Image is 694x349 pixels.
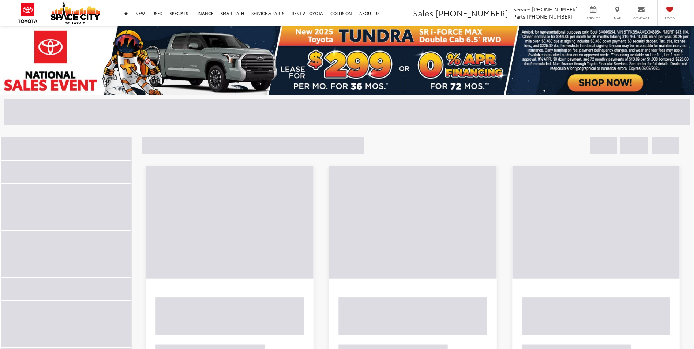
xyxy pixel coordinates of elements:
[633,16,649,20] span: Contact
[413,7,434,19] span: Sales
[532,5,578,13] span: [PHONE_NUMBER]
[609,16,625,20] span: Map
[436,7,508,19] span: [PHONE_NUMBER]
[50,1,100,24] img: Space City Toyota
[585,16,601,20] span: Service
[527,13,573,20] span: [PHONE_NUMBER]
[661,16,678,20] span: Saved
[513,5,530,13] span: Service
[513,13,525,20] span: Parts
